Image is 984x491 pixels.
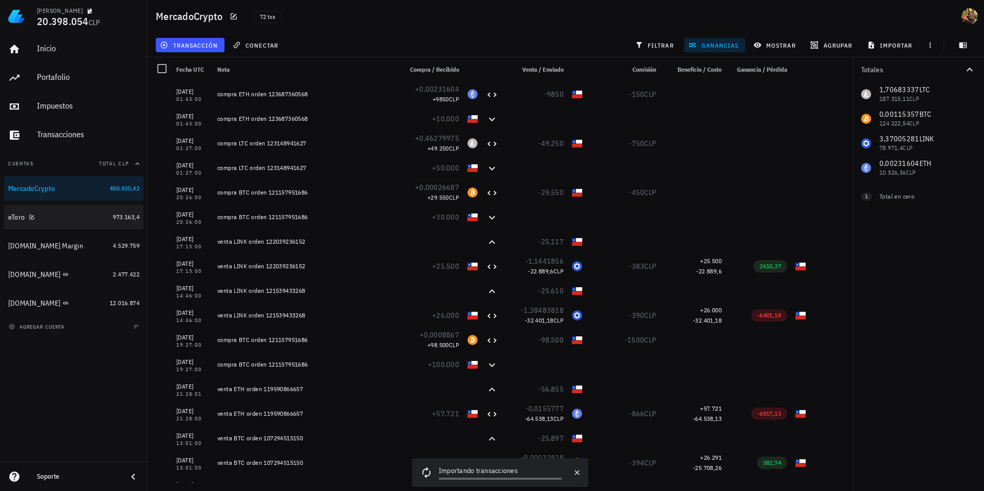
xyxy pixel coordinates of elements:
div: CLP-icon [572,237,582,247]
span: agrupar [812,41,852,49]
span: CLP [644,335,656,345]
span: CLP [449,341,459,349]
span: CLP [553,316,564,324]
span: Venta / Enviado [522,66,564,73]
div: 01:27:00 [176,146,209,151]
div: compra LTC orden 123148941627 [217,164,394,172]
span: CLP [449,144,459,152]
span: CLP [644,458,656,467]
div: [DATE] [176,480,209,490]
span: Compra / Recibido [410,66,459,73]
span: Nota [217,66,230,73]
span: Ganancia / Pérdida [737,66,787,73]
div: CLP-icon [572,384,582,394]
div: 20:26:00 [176,195,209,200]
a: [DOMAIN_NAME] Margin 4.529.759 [4,233,143,258]
div: 01:27:00 [176,170,209,176]
span: -25.610 [538,286,564,295]
span: +100.000 [428,360,459,369]
span: Comisión [632,66,656,73]
div: eToro [8,213,25,222]
div: Nota [213,57,398,82]
div: 14:46:00 [176,318,209,323]
span: 582,74 [763,459,781,466]
div: [DATE] [176,136,209,146]
span: -0,00032828 [521,453,564,462]
div: [DOMAIN_NAME] Margin [8,242,83,250]
div: Venta / Enviado [502,57,568,82]
span: -32.401,18 [525,316,553,324]
button: CuentasTotal CLP [4,152,143,176]
a: [DOMAIN_NAME] 2.477.422 [4,262,143,287]
span: 973.163,4 [113,213,139,221]
div: Soporte [37,473,119,481]
div: Impuestos [37,101,139,111]
div: [DATE] [176,259,209,269]
div: Compra / Recibido [398,57,463,82]
span: CLP [644,311,656,320]
div: CLP-icon [795,261,806,271]
div: LTC-icon [467,138,478,148]
span: -450 [629,188,644,197]
div: ETH-icon [467,89,478,99]
span: -98.500 [538,335,564,345]
div: compra BTC orden 121157951686 [217,336,394,344]
span: -32.401,18 [693,316,722,324]
div: [DATE] [176,406,209,416]
div: Total en cero [879,192,955,201]
div: [DATE] [176,87,209,97]
span: -866 [629,409,644,418]
div: Portafolio [37,72,139,82]
span: -49.250 [538,139,564,148]
span: CLP [644,262,656,271]
div: Beneficio / Costo [660,57,726,82]
div: Totales [861,66,963,73]
span: 12.016.874 [110,299,139,307]
div: LINK-icon [572,261,582,271]
button: ganancias [684,38,745,52]
span: -64.538,13 [693,415,722,422]
div: CLP-icon [572,286,582,296]
span: CLP [644,409,656,418]
div: [DOMAIN_NAME] [8,299,60,308]
div: [DATE] [176,455,209,465]
span: -394 [629,458,644,467]
span: transacción [162,41,218,49]
a: Transacciones [4,123,143,147]
span: CLP [449,194,459,201]
div: CLP-icon [795,409,806,419]
div: CLP-icon [467,163,478,173]
div: MercadoCrypto [8,184,55,193]
span: -25.708,26 [693,464,722,472]
span: +10.000 [432,114,459,123]
span: importar [869,41,913,49]
div: CLP-icon [467,261,478,271]
div: [DOMAIN_NAME] [8,270,60,279]
div: [DATE] [176,283,209,293]
span: +0,0008867 [420,330,460,339]
div: [DATE] [176,357,209,367]
span: CLP [553,415,564,422]
span: Total CLP [99,160,129,167]
div: 17:15:00 [176,244,209,249]
div: CLP-icon [572,89,582,99]
span: conectar [235,41,278,49]
button: conectar [229,38,285,52]
span: -25.117 [538,237,564,246]
div: CLP-icon [795,458,806,468]
span: 400.835,42 [110,184,139,192]
div: venta BTC orden 107294515150 [217,459,394,467]
div: CLP-icon [572,138,582,148]
span: CLP [449,95,459,103]
div: 01:43:00 [176,97,209,102]
div: Transacciones [37,130,139,139]
div: [DATE] [176,308,209,318]
span: 2610,37 [760,262,781,270]
div: Importando transacciones [439,465,562,478]
span: ganancias [690,41,739,49]
div: Ganancia / Pérdida [726,57,791,82]
div: LINK-icon [572,310,582,321]
div: 19:27:00 [176,343,209,348]
div: compra ETH orden 123687360568 [217,90,394,98]
div: CLP-icon [795,310,806,321]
